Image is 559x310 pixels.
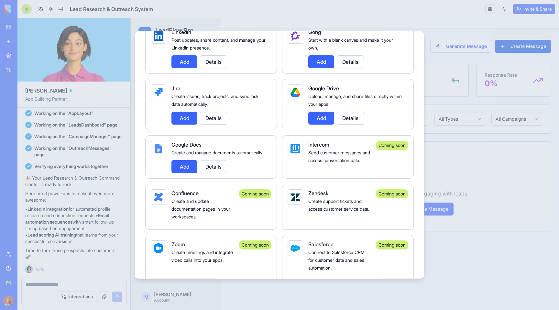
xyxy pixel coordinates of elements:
[171,141,202,148] span: Google Docs
[308,249,365,271] span: Connect to Salesforce CRM for customer data and sales automation.
[18,41,56,48] span: Leads Dashboard
[171,85,181,92] span: Jira
[376,141,408,150] div: Coming soon
[171,55,197,68] button: Add
[308,94,402,107] span: Upload, manage, and share files directly within your apps.
[5,271,85,287] button: M[PERSON_NAME]Account
[8,39,82,55] a: Leads DashboardManage and research leads
[10,274,21,284] span: M
[364,22,421,35] button: Create Message
[196,184,264,197] button: Generate AI Message
[171,29,191,35] span: Linkedin
[271,54,288,60] p: Replied
[308,141,329,148] span: Intercom
[376,189,408,198] div: Coming soon
[171,241,185,248] span: Zoom
[18,48,69,53] span: Manage and research leads
[239,189,271,198] div: Coming soon
[171,94,258,107] span: Create issues, track projects, and sync task data automatically.
[106,54,141,60] p: Total Messages
[267,184,323,197] button: Create Message
[171,37,266,50] span: Post updates, share content, and manage your LinkedIn presence.
[25,17,70,23] p: Research & Outreach
[18,80,62,86] span: Outreach Messages
[200,112,227,125] button: Details
[308,85,339,92] span: Google Drive
[308,198,369,212] span: Create support tickets and access customer service data.
[337,55,364,68] button: Details
[171,160,197,173] button: Add
[376,240,408,249] div: Coming soon
[171,198,230,219] span: Create and update documentation pages in your workspaces.
[23,273,60,280] span: [PERSON_NAME]
[18,86,71,92] span: Track message performance
[200,55,227,68] button: Details
[98,18,221,30] h1: Outreach Messages
[300,22,362,35] button: Generate Message
[239,240,271,249] div: Coming soon
[308,112,334,125] button: Add
[171,249,233,263] span: Create meetings and integrate video calls into your apps.
[171,190,199,196] span: Confluence
[23,280,39,285] span: Account
[171,112,197,125] button: Add
[271,60,288,71] p: 0
[200,160,227,173] button: Details
[354,54,386,60] p: Response Rate
[25,8,70,17] h1: LeadFlow Pro
[308,150,370,163] span: Send customer messages and access conversation data.
[308,29,321,35] span: Gong
[171,150,263,155] span: Create and manage documents automatically.
[189,60,199,71] p: 0
[308,241,334,248] span: Salesforce
[114,160,405,169] h3: No messages found
[337,112,364,125] button: Details
[308,55,334,68] button: Add
[354,60,386,71] p: 0 %
[308,37,393,50] span: Start with a blank canvas and make it your own.
[18,61,60,67] span: Campaign Manager
[106,60,141,71] p: 0
[114,172,405,179] p: Create your first outreach message to start engaging with leads.
[8,59,82,74] a: Campaign ManagerCreate and manage campaigns
[308,190,328,196] span: Zendesk
[189,54,199,60] p: Sent
[8,78,82,94] a: Outreach MessagesTrack message performance
[18,67,75,72] span: Create and manage campaigns
[98,30,221,38] p: Track and manage your outreach communications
